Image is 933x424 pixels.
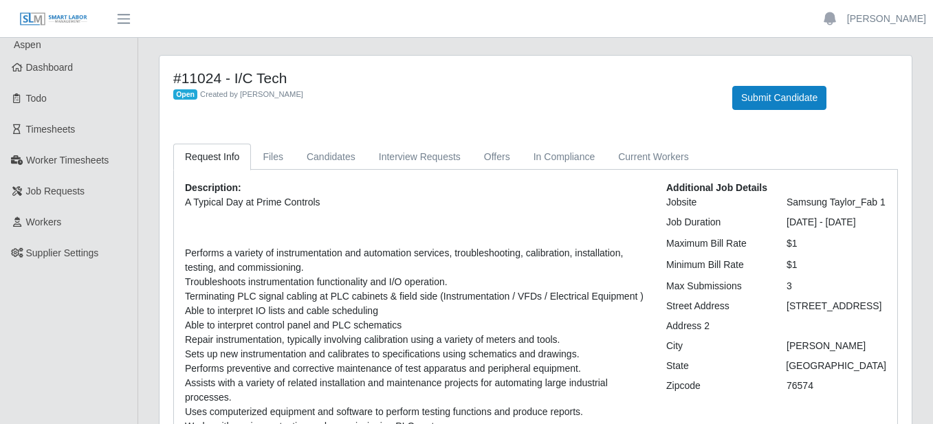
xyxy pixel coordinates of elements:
[656,279,776,293] div: Max Submissions
[776,279,897,293] div: 3
[367,144,472,170] a: Interview Requests
[185,304,646,318] li: Able to interpret IO lists and cable scheduling
[185,246,646,275] li: Performs a variety of instrumentation and automation services, troubleshooting, calibration, inst...
[185,275,646,289] li: Troubleshoots instrumentation functionality and I/O operation.
[656,236,776,251] div: Maximum Bill Rate
[185,405,646,419] li: Uses computerized equipment and software to perform testing functions and produce reports.
[656,359,776,373] div: State
[185,182,241,193] b: Description:
[26,186,85,197] span: Job Requests
[295,144,367,170] a: Candidates
[26,247,99,258] span: Supplier Settings
[776,359,897,373] div: [GEOGRAPHIC_DATA]
[173,89,197,100] span: Open
[26,124,76,135] span: Timesheets
[656,195,776,210] div: Jobsite
[656,339,776,353] div: City
[185,347,646,361] li: Sets up new instrumentation and calibrates to specifications using schematics and drawings.
[173,144,251,170] a: Request Info
[732,86,826,110] button: Submit Candidate
[656,258,776,272] div: Minimum Bill Rate
[776,215,897,230] div: [DATE] - [DATE]
[656,379,776,393] div: Zipcode
[26,216,62,227] span: Workers
[185,361,646,376] li: Performs preventive and corrective maintenance of test apparatus and peripheral equipment.
[656,215,776,230] div: Job Duration
[776,195,897,210] div: Samsung Taylor_Fab 1
[522,144,607,170] a: In Compliance
[776,339,897,353] div: [PERSON_NAME]
[200,90,303,98] span: Created by [PERSON_NAME]
[656,299,776,313] div: Street Address
[251,144,295,170] a: Files
[472,144,522,170] a: Offers
[19,12,88,27] img: SLM Logo
[776,379,897,393] div: 76574
[185,318,646,333] li: Able to interpret control panel and PLC schematics
[185,333,646,347] li: Repair instrumentation, typically involving calibration using a variety of meters and tools.
[14,39,41,50] span: Aspen
[776,299,897,313] div: [STREET_ADDRESS]
[26,62,74,73] span: Dashboard
[656,319,776,333] div: Address 2
[606,144,700,170] a: Current Workers
[26,93,47,104] span: Todo
[173,69,712,87] h4: #11024 - I/C Tech
[26,155,109,166] span: Worker Timesheets
[776,258,897,272] div: $1
[847,12,926,26] a: [PERSON_NAME]
[185,289,646,304] li: Terminating PLC signal cabling at PLC cabinets & field side (Instrumentation / VFDs / Electrical ...
[185,376,646,405] li: Assists with a variety of related installation and maintenance projects for automating large indu...
[185,195,646,210] p: A Typical Day at Prime Controls
[666,182,767,193] b: Additional Job Details
[776,236,897,251] div: $1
